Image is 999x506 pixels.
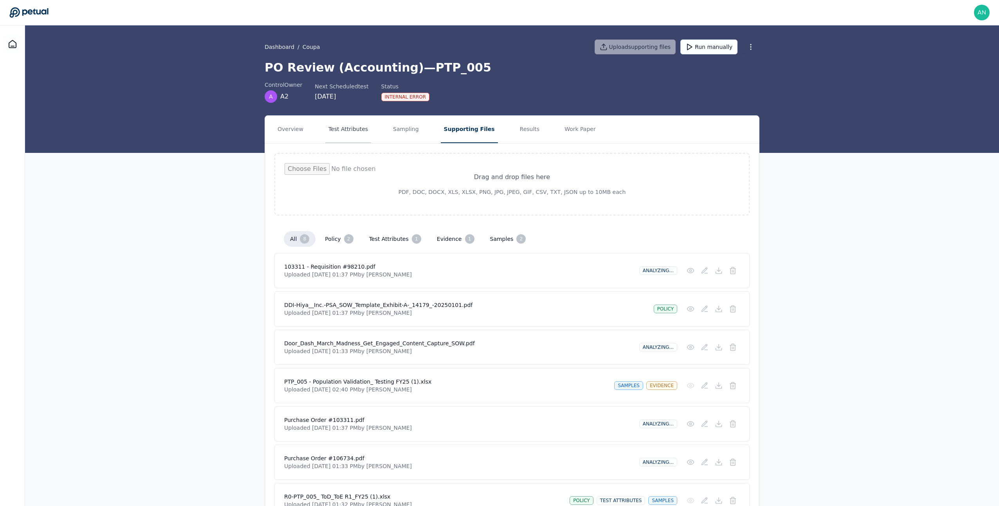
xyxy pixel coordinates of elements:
[284,301,647,309] h4: DDI-Hiya__Inc.-PSA_SOW_Template_Exhibit-A-_14179_-20250101.pdf
[284,416,633,424] h4: Purchase Order #103311.pdf
[9,7,49,18] a: Go to Dashboard
[284,378,608,386] h4: PTP_005 - Population Validation_ Testing FY25 (1).xlsx
[726,264,740,278] button: Delete File
[441,116,498,143] button: Supporting Files
[639,458,677,467] div: Analyzing...
[639,420,677,428] div: Analyzing...
[284,263,633,271] h4: 103311 - Requisition #98210.pdf
[698,455,712,469] button: Add/Edit Description
[683,302,698,316] button: Preview File (hover for quick preview, click for full view)
[726,417,740,431] button: Delete File
[284,347,633,355] p: Uploaded [DATE] 01:33 PM by [PERSON_NAME]
[300,234,309,244] div: 8
[390,116,422,143] button: Sampling
[274,116,307,143] button: Overview
[412,234,421,244] div: 1
[363,231,427,247] button: test attributes 1
[284,339,633,347] h4: Door_Dash_March_Madness_Get_Engaged_Content_Capture_SOW.pdf
[265,61,759,75] h1: PO Review (Accounting) — PTP_005
[712,340,726,354] button: Download File
[265,43,320,51] div: /
[570,496,593,505] div: policy
[265,116,759,143] nav: Tabs
[683,340,698,354] button: Preview File (hover for quick preview, click for full view)
[698,379,712,393] button: Add/Edit Description
[726,340,740,354] button: Delete File
[639,343,677,352] div: Analyzing...
[344,234,353,244] div: 2
[614,381,643,390] div: samples
[974,5,990,20] img: andrew+doordash@petual.ai
[315,83,368,90] div: Next Scheduled test
[284,231,316,247] button: all 8
[265,43,294,51] a: Dashboard
[654,305,677,313] div: policy
[269,93,273,100] span: A
[698,264,712,278] button: Add/Edit Description
[712,417,726,431] button: Download File
[284,454,633,462] h4: Purchase Order #106734.pdf
[698,302,712,316] button: Add/Edit Description
[303,43,320,51] button: Coupa
[597,496,646,505] div: test attributes
[712,455,726,469] button: Download File
[381,83,430,90] div: Status
[648,496,677,505] div: samples
[726,302,740,316] button: Delete File
[698,417,712,431] button: Add/Edit Description
[325,116,371,143] button: Test Attributes
[683,417,698,431] button: Preview File (hover for quick preview, click for full view)
[484,231,532,247] button: samples 2
[683,379,698,393] button: Preview File (hover for quick preview, click for full view)
[465,234,474,244] div: 1
[646,381,677,390] div: evidence
[431,231,481,247] button: evidence 1
[284,271,633,278] p: Uploaded [DATE] 01:37 PM by [PERSON_NAME]
[315,92,368,101] div: [DATE]
[381,93,430,101] div: Internal Error
[516,234,526,244] div: 2
[712,302,726,316] button: Download File
[683,455,698,469] button: Preview File (hover for quick preview, click for full view)
[680,39,738,54] button: Run manually
[284,424,633,432] p: Uploaded [DATE] 01:37 PM by [PERSON_NAME]
[265,81,302,89] div: control Owner
[726,455,740,469] button: Delete File
[683,264,698,278] button: Preview File (hover for quick preview, click for full view)
[284,386,608,393] p: Uploaded [DATE] 02:40 PM by [PERSON_NAME]
[712,379,726,393] button: Download File
[284,309,647,317] p: Uploaded [DATE] 01:37 PM by [PERSON_NAME]
[319,231,359,247] button: policy 2
[284,462,633,470] p: Uploaded [DATE] 01:33 PM by [PERSON_NAME]
[561,116,599,143] button: Work Paper
[726,379,740,393] button: Delete File
[712,264,726,278] button: Download File
[698,340,712,354] button: Add/Edit Description
[280,92,289,101] span: A2
[595,39,676,54] button: Uploadsupporting files
[3,35,22,54] a: Dashboard
[284,493,563,501] h4: R0-PTP_005_ ToD_ToE R1_FY25 (1).xlsx
[517,116,543,143] button: Results
[639,266,677,275] div: Analyzing...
